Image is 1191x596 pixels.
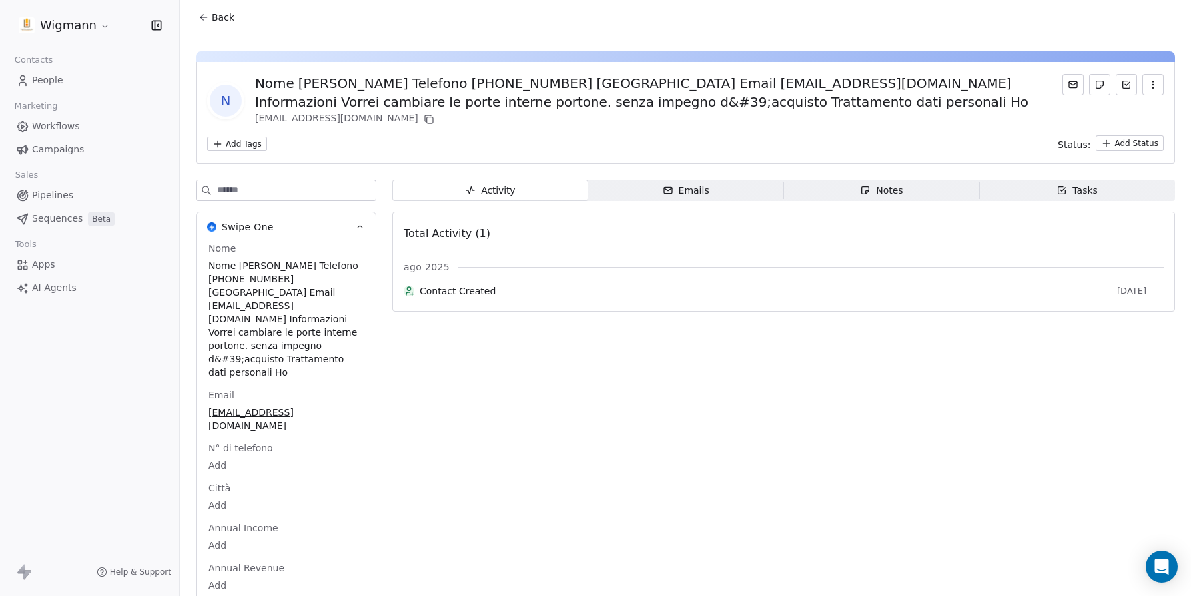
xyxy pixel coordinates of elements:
[420,284,1112,298] span: Contact Created
[1056,184,1098,198] div: Tasks
[663,184,709,198] div: Emails
[11,208,169,230] a: SequencesBeta
[197,212,376,242] button: Swipe OneSwipe One
[97,567,171,577] a: Help & Support
[208,459,364,472] span: Add
[11,277,169,299] a: AI Agents
[11,254,169,276] a: Apps
[212,11,234,24] span: Back
[32,119,80,133] span: Workflows
[255,111,1062,127] div: [EMAIL_ADDRESS][DOMAIN_NAME]
[208,539,364,552] span: Add
[9,96,63,116] span: Marketing
[1058,138,1090,151] span: Status:
[208,499,364,512] span: Add
[16,14,113,37] button: Wigmann
[1117,286,1164,296] span: [DATE]
[32,188,73,202] span: Pipelines
[206,481,233,495] span: Città
[207,222,216,232] img: Swipe One
[9,234,42,254] span: Tools
[11,69,169,91] a: People
[207,137,267,151] button: Add Tags
[32,73,63,87] span: People
[210,85,242,117] span: N
[191,5,242,29] button: Back
[255,74,1062,111] div: Nome [PERSON_NAME] Telefono [PHONE_NUMBER] [GEOGRAPHIC_DATA] Email [EMAIL_ADDRESS][DOMAIN_NAME] I...
[206,388,237,402] span: Email
[206,442,276,455] span: N° di telefono
[40,17,97,34] span: Wigmann
[110,567,171,577] span: Help & Support
[32,212,83,226] span: Sequences
[206,561,287,575] span: Annual Revenue
[11,184,169,206] a: Pipelines
[11,115,169,137] a: Workflows
[206,521,281,535] span: Annual Income
[208,579,364,592] span: Add
[404,227,490,240] span: Total Activity (1)
[208,259,364,379] span: Nome [PERSON_NAME] Telefono [PHONE_NUMBER] [GEOGRAPHIC_DATA] Email [EMAIL_ADDRESS][DOMAIN_NAME] I...
[860,184,903,198] div: Notes
[32,143,84,156] span: Campaigns
[9,50,59,70] span: Contacts
[404,260,450,274] span: ago 2025
[32,281,77,295] span: AI Agents
[32,258,55,272] span: Apps
[222,220,274,234] span: Swipe One
[88,212,115,226] span: Beta
[206,242,238,255] span: Nome
[208,406,364,432] span: [EMAIL_ADDRESS][DOMAIN_NAME]
[11,139,169,160] a: Campaigns
[9,165,44,185] span: Sales
[19,17,35,33] img: 1630668995401.jpeg
[1146,551,1178,583] div: Open Intercom Messenger
[1096,135,1164,151] button: Add Status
